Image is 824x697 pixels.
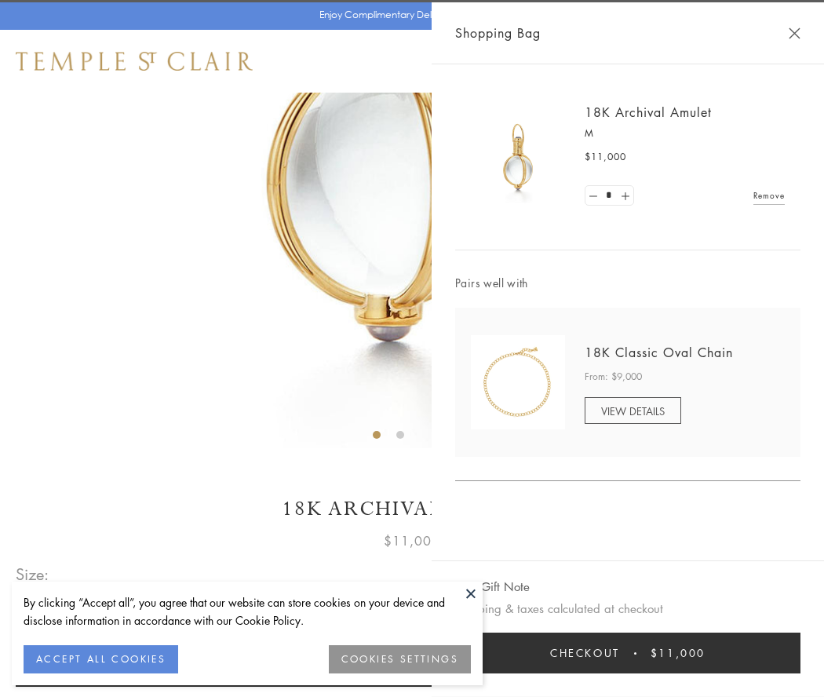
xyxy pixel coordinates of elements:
[585,104,712,121] a: 18K Archival Amulet
[550,644,620,662] span: Checkout
[16,52,253,71] img: Temple St. Clair
[617,186,633,206] a: Set quantity to 2
[319,7,498,23] p: Enjoy Complimentary Delivery & Returns
[16,561,50,587] span: Size:
[16,495,808,523] h1: 18K Archival Amulet
[585,186,601,206] a: Set quantity to 0
[585,397,681,424] a: VIEW DETAILS
[455,23,541,43] span: Shopping Bag
[601,403,665,418] span: VIEW DETAILS
[24,645,178,673] button: ACCEPT ALL COOKIES
[24,593,471,629] div: By clicking “Accept all”, you agree that our website can store cookies on your device and disclos...
[329,645,471,673] button: COOKIES SETTINGS
[384,531,440,551] span: $11,000
[455,274,800,292] span: Pairs well with
[455,577,530,597] button: Add Gift Note
[455,633,800,673] button: Checkout $11,000
[471,110,565,204] img: 18K Archival Amulet
[753,187,785,204] a: Remove
[471,335,565,429] img: N88865-OV18
[585,369,642,385] span: From: $9,000
[585,126,785,141] p: M
[585,149,626,165] span: $11,000
[789,27,800,39] button: Close Shopping Bag
[585,344,733,361] a: 18K Classic Oval Chain
[455,599,800,619] p: Shipping & taxes calculated at checkout
[651,644,706,662] span: $11,000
